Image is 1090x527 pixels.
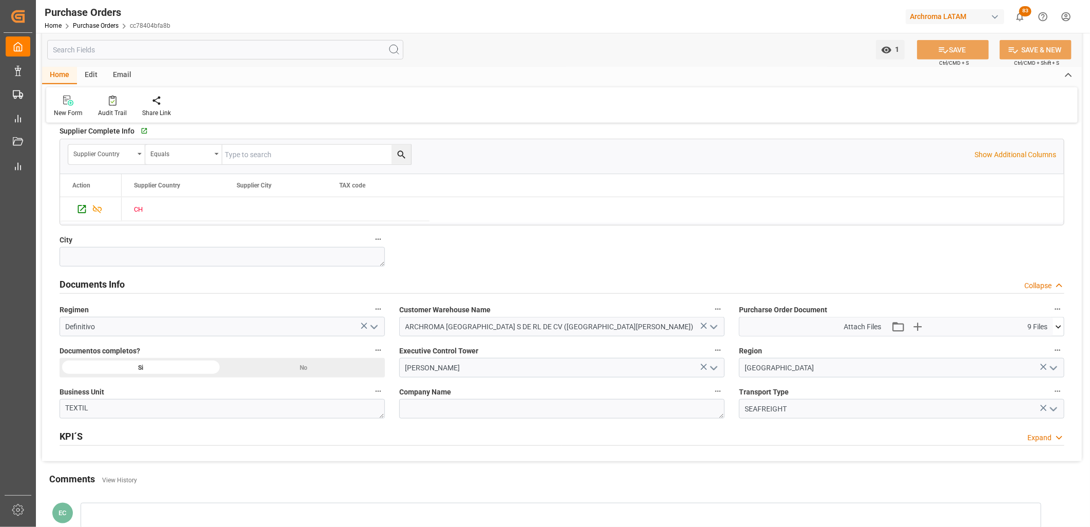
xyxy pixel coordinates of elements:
span: Company Name [399,387,451,398]
span: Purcharse Order Document [739,305,827,315]
div: Expand [1027,432,1052,443]
div: Collapse [1024,280,1052,291]
div: Share Link [142,108,171,118]
a: View History [102,477,137,484]
button: SAVE [917,40,989,60]
button: open menu [706,360,721,376]
div: Home [42,67,77,84]
button: open menu [1045,401,1061,417]
span: Supplier Complete Info [60,126,134,137]
button: search button [392,145,411,164]
span: Attach Files [844,322,881,332]
div: Audit Trail [98,108,127,118]
a: Purchase Orders [73,22,119,29]
button: Documentos completos? [372,344,385,357]
span: City [60,235,72,246]
div: No [222,358,385,378]
h2: Comments [49,472,95,486]
div: Edit [77,67,105,84]
span: Documentos completos? [60,346,140,356]
textarea: TEXTIL [60,399,385,419]
button: open menu [1045,360,1061,376]
button: Purcharse Order Document [1051,303,1064,316]
span: Supplier City [237,182,271,189]
input: Type to search [222,145,411,164]
a: Home [45,22,62,29]
input: Search Fields [47,40,403,60]
button: Archroma LATAM [906,7,1008,26]
button: City [372,233,385,246]
button: Business Unit [372,385,385,398]
button: Region [1051,344,1064,357]
div: New Form [54,108,83,118]
button: Customer Warehouse Name [711,303,725,316]
button: show 83 new notifications [1008,5,1031,28]
span: Regimen [60,305,89,315]
span: Ctrl/CMD + Shift + S [1014,59,1059,67]
button: open menu [68,145,145,164]
button: Executive Control Tower [711,344,725,357]
button: SAVE & NEW [1000,40,1072,60]
span: 83 [1019,6,1031,16]
span: TAX code [339,182,365,189]
span: 9 Files [1028,322,1048,332]
h2: KPI´S [60,429,83,443]
span: Business Unit [60,387,104,398]
span: Region [739,346,762,356]
button: open menu [706,319,721,335]
span: Transport Type [739,387,789,398]
span: Supplier Country [134,182,180,189]
button: Regimen [372,303,385,316]
button: Help Center [1031,5,1055,28]
div: Equals [150,147,211,159]
h2: Documents Info [60,277,125,291]
div: Archroma LATAM [906,9,1004,24]
input: enter warehouse [399,317,725,336]
span: EC [59,509,67,517]
div: Email [105,67,139,84]
div: Press SPACE to select this row. [60,197,122,221]
div: CH [134,198,212,221]
p: Show Additional Columns [975,149,1056,160]
div: Action [72,182,90,189]
span: Ctrl/CMD + S [939,59,969,67]
button: open menu [145,145,222,164]
div: Si [60,358,222,378]
span: Executive Control Tower [399,346,478,356]
button: open menu [366,319,381,335]
span: 1 [892,45,900,53]
div: Press SPACE to select this row. [122,197,430,221]
button: open menu [876,40,905,60]
button: Company Name [711,385,725,398]
button: Transport Type [1051,385,1064,398]
div: Purchase Orders [45,5,170,20]
div: Supplier Country [73,147,134,159]
span: Customer Warehouse Name [399,305,491,315]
